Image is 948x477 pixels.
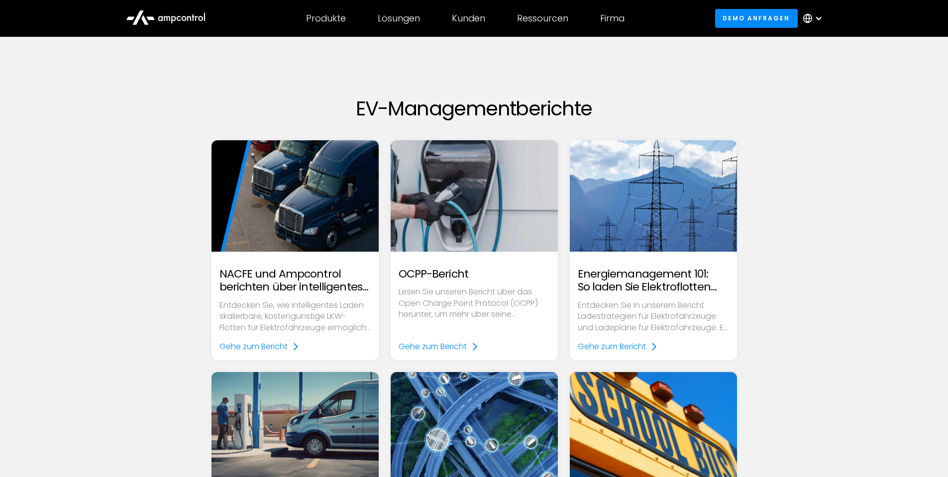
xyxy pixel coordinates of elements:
p: Entdecken Sie in unserem Bericht Ladestrategien für Elektrofahrzeuge und Ladepläne für Elektrofah... [578,300,729,333]
div: Kunden [452,13,485,24]
a: Gehe zum Bericht [578,341,658,352]
h2: Energiemanagement 101: So laden Sie Elektroflotten effizient [578,268,729,294]
div: Gehe zum Bericht [578,341,646,352]
div: Gehe zum Bericht [219,341,288,352]
h1: EV-Managementberichte [211,96,737,120]
div: Lösungen [378,13,420,24]
a: Gehe zum Bericht [219,341,300,352]
div: Firma [600,13,625,24]
p: Lesen Sie unseren Bericht über das Open Charge Point Protocol (OCPP) herunter, um mehr über seine... [399,286,550,320]
a: Demo anfragen [715,9,798,27]
div: Produkte [306,13,346,24]
a: Gehe zum Bericht [399,341,479,352]
div: Ressourcen [517,13,568,24]
h2: OCPP-Bericht [399,268,468,281]
p: Entdecken Sie, wie intelligentes Laden skalierbare, kostengünstige LKW-Flotten für Elektrofahrzeu... [219,300,371,333]
h2: NACFE und Ampcontrol berichten über intelligentes Laden für Elektro-Lkw-Depots [219,268,371,294]
div: Gehe zum Bericht [399,341,467,352]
